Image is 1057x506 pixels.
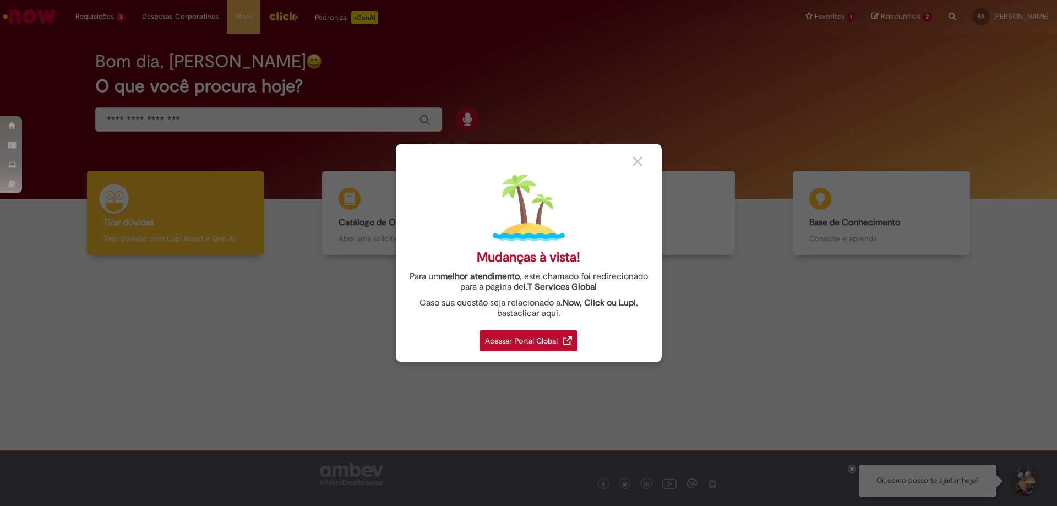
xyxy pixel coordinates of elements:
div: Acessar Portal Global [480,330,577,351]
a: I.T Services Global [524,275,597,292]
a: Acessar Portal Global [480,324,577,351]
strong: melhor atendimento [440,271,520,282]
div: Para um , este chamado foi redirecionado para a página de [404,271,653,292]
strong: .Now, Click ou Lupi [560,297,636,308]
div: Mudanças à vista! [477,249,580,265]
img: redirect_link.png [563,336,572,345]
img: island.png [493,172,565,244]
div: Caso sua questão seja relacionado a , basta . [404,298,653,319]
img: close_button_grey.png [633,156,642,166]
a: clicar aqui [517,302,558,319]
